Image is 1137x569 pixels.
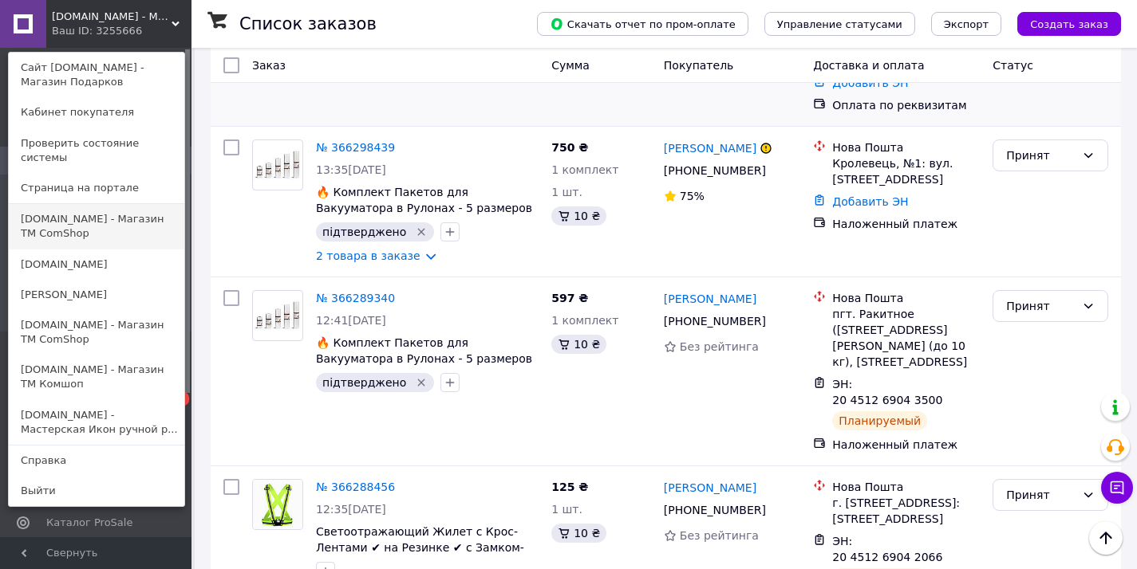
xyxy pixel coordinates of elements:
span: Экспорт [944,18,989,30]
svg: Удалить метку [415,376,428,389]
button: Скачать отчет по пром-оплате [537,12,748,36]
a: Справка [9,445,184,476]
span: Без рейтинга [680,529,759,542]
button: Наверх [1089,521,1123,555]
svg: Удалить метку [415,226,428,238]
a: [DOMAIN_NAME] - Магазин ТМ ComShop [9,204,184,249]
button: Управление статусами [764,12,915,36]
a: [PERSON_NAME] [664,140,756,156]
div: Наложенный платеж [832,216,980,232]
a: Сайт [DOMAIN_NAME] - Магазин Подарков [9,53,184,97]
span: підтверджено [322,376,406,389]
span: 12:41[DATE] [316,314,386,327]
span: Управление статусами [777,18,902,30]
span: 1 комплект [551,163,618,176]
a: [DOMAIN_NAME] [9,249,184,280]
div: Нова Пошта [832,139,980,155]
div: 10 ₴ [551,206,606,226]
h1: Список заказов [239,14,377,33]
span: ЭН: 20 4512 6904 2066 [832,535,942,563]
span: ЭН: 20 4512 6904 3500 [832,378,942,406]
div: Нова Пошта [832,479,980,495]
a: 🔥 Комплект Пакетов для Вакууматора в Рулонах - 5 размеров = 5 рулонов ❤️ ОРИГИНАЛ - ТМ ComShop ❤️ [316,186,532,246]
img: Фото товару [253,300,302,332]
span: підтверджено [322,226,406,238]
span: 13:35[DATE] [316,163,386,176]
span: 12:35[DATE] [316,503,386,516]
span: Статус [993,59,1033,72]
span: [PHONE_NUMBER] [664,164,766,177]
div: Принят [1006,486,1076,504]
span: Покупатель [664,59,734,72]
a: Проверить состояние системы [9,128,184,173]
img: Фото товару [253,480,302,529]
a: Фото товару [252,479,303,530]
div: Кролевець, №1: вул. [STREET_ADDRESS] [832,155,980,187]
button: Создать заказ [1017,12,1121,36]
span: Скачать отчет по пром-оплате [550,17,736,31]
a: № 366289340 [316,292,395,304]
div: 10 ₴ [551,524,606,543]
span: Без рейтинга [680,340,759,353]
span: 1 шт. [551,186,582,198]
a: 🔥 Комплект Пакетов для Вакууматора в Рулонах - 5 размеров = 5 рулонов ❤️ ОРИГИНАЛ - ТМ ComShop ❤️ [316,336,532,397]
a: № 366298439 [316,141,395,154]
span: 75% [680,190,705,202]
div: Ваш ID: 3255666 [52,24,119,38]
div: Наложенный платеж [832,437,980,453]
span: 125 ₴ [551,481,588,493]
span: Создать заказ [1030,18,1108,30]
a: [PERSON_NAME] [664,480,756,496]
button: Чат с покупателем [1101,472,1133,504]
div: Принят [1006,297,1076,315]
button: Экспорт [931,12,1001,36]
a: Страница на портале [9,173,184,203]
span: Доставка и оплата [813,59,924,72]
span: 597 ₴ [551,292,588,304]
a: Кабинет покупателя [9,97,184,128]
span: 1 шт. [551,503,582,516]
div: Оплата по реквизитам [832,97,980,113]
span: Каталог ProSale [46,516,132,530]
a: Добавить ЭН [832,77,908,89]
span: [PHONE_NUMBER] [664,315,766,328]
a: Фото товару [252,139,303,190]
span: [PHONE_NUMBER] [664,504,766,516]
a: Фото товару [252,290,303,341]
div: Принят [1006,147,1076,164]
img: Фото товару [253,149,302,182]
span: 1 комплект [551,314,618,327]
a: [DOMAIN_NAME] - Магазин ТМ ComShop [9,310,184,355]
a: № 366288456 [316,481,395,493]
a: Выйти [9,476,184,506]
span: Сумма [551,59,590,72]
div: г. [STREET_ADDRESS]: [STREET_ADDRESS] [832,495,980,527]
span: ComShop.TOP - Магазин Подарков [52,10,172,24]
a: [DOMAIN_NAME] - Магазин TM Комшоп [9,355,184,399]
span: 750 ₴ [551,141,588,154]
a: [PERSON_NAME] [9,280,184,310]
div: 10 ₴ [551,335,606,354]
div: Нова Пошта [832,290,980,306]
a: [PERSON_NAME] [664,291,756,307]
a: 2 товара в заказе [316,249,420,262]
a: [DOMAIN_NAME] - Мастерская Икон ручной р... [9,400,184,445]
div: пгт. Ракитное ([STREET_ADDRESS][PERSON_NAME] (до 10 кг), [STREET_ADDRESS] [832,306,980,370]
a: Создать заказ [1001,17,1121,29]
a: Добавить ЭН [832,195,908,208]
div: Планируемый [832,411,927,430]
span: Заказ [252,59,286,72]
